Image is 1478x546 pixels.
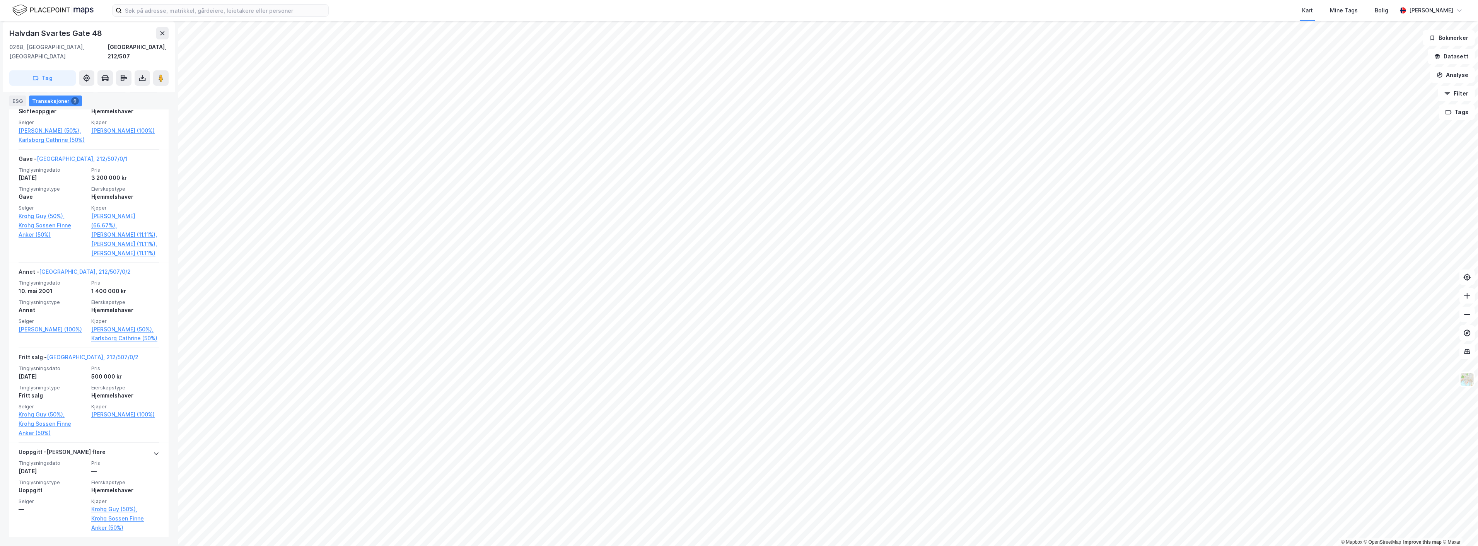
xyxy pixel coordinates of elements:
div: ESG [9,96,26,106]
div: Fritt salg - [19,353,138,365]
span: Kjøper [91,403,159,410]
a: [GEOGRAPHIC_DATA], 212/507/0/2 [47,354,138,360]
a: Krohg Sossen Finne Anker (50%) [91,514,159,532]
div: Annet - [19,267,131,280]
div: [PERSON_NAME] [1409,6,1453,15]
a: Mapbox [1341,539,1362,545]
span: Eierskapstype [91,299,159,305]
input: Søk på adresse, matrikkel, gårdeiere, leietakere eller personer [122,5,328,16]
a: Krohg Guy (50%), [91,505,159,514]
a: [GEOGRAPHIC_DATA], 212/507/0/1 [37,155,127,162]
a: [PERSON_NAME] (11.11%) [91,249,159,258]
div: [DATE] [19,372,87,381]
a: OpenStreetMap [1364,539,1401,545]
a: [GEOGRAPHIC_DATA], 212/507/0/2 [39,268,131,275]
div: [DATE] [19,173,87,183]
span: Pris [91,167,159,173]
div: Uoppgitt - [PERSON_NAME] flere [19,447,106,460]
div: 1 400 000 kr [91,287,159,296]
span: Kjøper [91,119,159,126]
span: Pris [91,365,159,372]
div: Halvdan Svartes Gate 48 [9,27,103,39]
a: [PERSON_NAME] (100%) [91,126,159,135]
img: Z [1460,372,1475,387]
div: Hjemmelshaver [91,305,159,315]
button: Analyse [1430,67,1475,83]
div: 9 [71,97,79,105]
div: Gave - [19,154,127,167]
span: Eierskapstype [91,384,159,391]
span: Selger [19,119,87,126]
div: Kart [1302,6,1313,15]
div: Bolig [1375,6,1388,15]
span: Selger [19,318,87,324]
span: Tinglysningsdato [19,460,87,466]
a: Krohg Sossen Finne Anker (50%) [19,221,87,239]
a: Karlsborg Cathrine (50%) [19,135,87,145]
span: Tinglysningstype [19,186,87,192]
img: logo.f888ab2527a4732fd821a326f86c7f29.svg [12,3,94,17]
div: Mine Tags [1330,6,1358,15]
button: Tags [1439,104,1475,120]
span: Tinglysningstype [19,479,87,486]
div: [DATE] [19,467,87,476]
a: Krohg Sossen Finne Anker (50%) [19,419,87,438]
a: [PERSON_NAME] (66.67%), [91,212,159,230]
span: Kjøper [91,498,159,505]
span: Tinglysningstype [19,384,87,391]
iframe: Chat Widget [1439,509,1478,546]
div: Hjemmelshaver [91,391,159,400]
div: Hjemmelshaver [91,107,159,116]
div: Hjemmelshaver [91,486,159,495]
button: Datasett [1428,49,1475,64]
a: Improve this map [1403,539,1442,545]
span: Tinglysningsdato [19,280,87,286]
button: Bokmerker [1423,30,1475,46]
span: Eierskapstype [91,479,159,486]
a: [PERSON_NAME] (100%) [19,325,87,334]
button: Tag [9,70,76,86]
div: 500 000 kr [91,372,159,381]
a: Krohg Guy (50%), [19,410,87,419]
div: — [91,467,159,476]
div: Hjemmelshaver [91,192,159,201]
a: [PERSON_NAME] (11.11%), [91,230,159,239]
div: Gave [19,192,87,201]
a: [PERSON_NAME] (50%), [19,126,87,135]
a: Krohg Guy (50%), [19,212,87,221]
div: 0268, [GEOGRAPHIC_DATA], [GEOGRAPHIC_DATA] [9,43,108,61]
span: Selger [19,498,87,505]
div: [GEOGRAPHIC_DATA], 212/507 [108,43,169,61]
div: Fritt salg [19,391,87,400]
span: Tinglysningsdato [19,167,87,173]
div: Transaksjoner [29,96,82,106]
a: Karlsborg Cathrine (50%) [91,334,159,343]
a: [PERSON_NAME] (50%), [91,325,159,334]
span: Selger [19,403,87,410]
span: Selger [19,205,87,211]
span: Pris [91,460,159,466]
span: Pris [91,280,159,286]
span: Tinglysningstype [19,299,87,305]
span: Eierskapstype [91,186,159,192]
div: 10. mai 2001 [19,287,87,296]
span: Tinglysningsdato [19,365,87,372]
a: [PERSON_NAME] (11.11%), [91,239,159,249]
a: [PERSON_NAME] (100%) [91,410,159,419]
div: Kontrollprogram for chat [1439,509,1478,546]
span: Kjøper [91,205,159,211]
div: 3 200 000 kr [91,173,159,183]
div: Annet [19,305,87,315]
div: Uoppgitt [19,486,87,495]
span: Kjøper [91,318,159,324]
div: Skifteoppgjør [19,107,87,116]
div: — [19,505,87,514]
button: Filter [1438,86,1475,101]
